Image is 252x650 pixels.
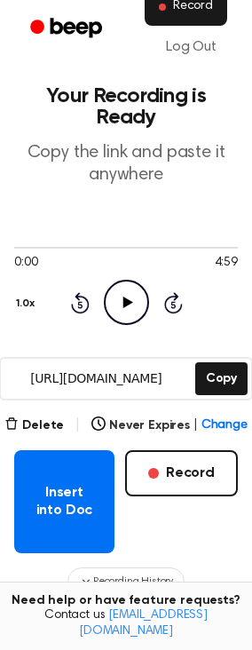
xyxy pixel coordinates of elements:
h1: Your Recording is Ready [14,85,238,128]
span: 4:59 [215,254,238,273]
button: Copy [195,362,248,395]
span: Recording History [93,574,173,590]
span: Contact us [11,608,241,639]
a: Beep [18,12,118,46]
a: [EMAIL_ADDRESS][DOMAIN_NAME] [79,609,208,638]
button: Insert into Doc [14,450,114,553]
span: | [75,415,81,436]
span: Change [201,416,248,435]
button: Delete [4,416,64,435]
a: Log Out [148,26,234,68]
button: Recording History [67,567,185,596]
button: Never Expires|Change [91,416,248,435]
span: | [193,416,198,435]
span: 0:00 [14,254,37,273]
button: 1.0x [14,289,41,319]
button: Record [125,450,238,496]
p: Copy the link and paste it anywhere [14,142,238,186]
